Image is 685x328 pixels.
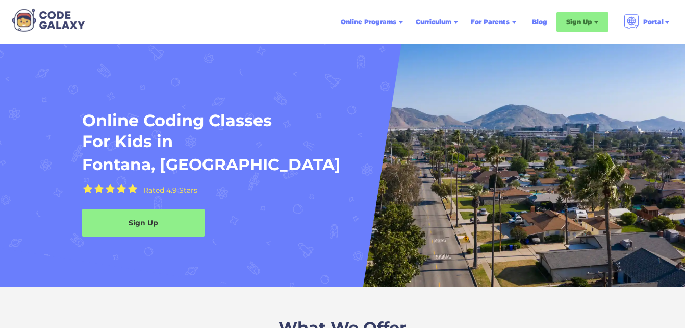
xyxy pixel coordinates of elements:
h1: Fontana, [GEOGRAPHIC_DATA] [82,154,341,175]
div: Sign Up [566,17,592,27]
img: Yellow Star - the Code Galaxy [83,184,93,194]
img: Yellow Star - the Code Galaxy [128,184,138,194]
h1: Online Coding Classes For Kids in [82,110,523,152]
img: Yellow Star - the Code Galaxy [94,184,104,194]
a: Sign Up [82,209,205,237]
div: Rated 4.9 Stars [143,186,197,194]
div: Portal [643,17,664,27]
a: Blog [526,13,553,31]
div: Curriculum [416,17,451,27]
img: Yellow Star - the Code Galaxy [116,184,126,194]
img: Yellow Star - the Code Galaxy [105,184,115,194]
div: Sign Up [82,218,205,228]
div: For Parents [471,17,510,27]
div: Online Programs [341,17,396,27]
